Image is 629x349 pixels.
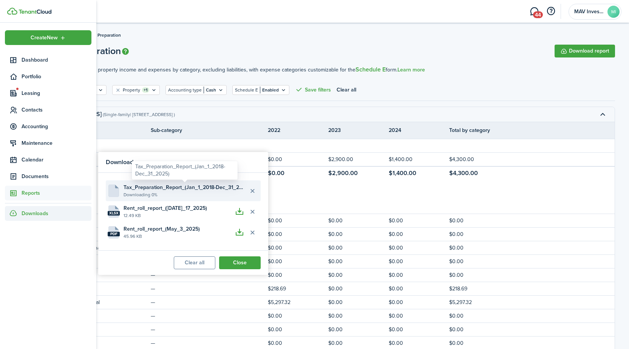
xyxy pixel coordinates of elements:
file-icon: File [108,205,120,218]
span: Rent_roll_report_([DATE]_17_2025) [124,204,207,212]
td: — [151,338,268,348]
td: $0.00 [268,154,328,164]
td: $0.00 [389,229,449,239]
button: Toggle accordion [596,108,609,121]
td: $0.00 [449,338,510,348]
button: Delete file [246,226,259,239]
span: MAV Investments LLC [574,9,604,14]
th: Sub-category [151,126,268,134]
td: $0.00 [328,270,389,280]
file-extension: pdf [108,232,120,236]
td: $0.00 [328,243,389,253]
td: $1,400.00 [389,168,449,179]
th: 2022 [268,126,328,134]
button: Download report [555,45,615,57]
button: Schedule E [355,66,386,73]
a: Reports [5,186,91,200]
td: $218.69 [268,284,328,294]
button: Open menu [5,30,91,45]
report-preview-accordion-description: ( Single-family | [STREET_ADDRESS] ) [103,111,175,118]
td: $0.00 [268,216,328,226]
span: Create New [31,35,58,40]
button: Download [233,226,246,239]
td: $0.00 [328,311,389,321]
td: $0.00 [328,216,389,226]
td: $0.00 [449,270,510,280]
td: $0.00 [328,338,389,348]
span: Maintenance [22,139,91,147]
td: — [151,297,268,307]
td: $0.00 [268,229,328,239]
div: Tax_Preparation_Report_(Jan_1_2018-Dec_31_2025) [135,163,234,178]
td: $2,900.00 [328,168,389,179]
td: $0.00 [328,297,389,307]
button: Save filters [295,85,331,95]
td: — [151,324,268,335]
td: — [151,284,268,294]
td: $0.00 [389,243,449,253]
file-extension: xlsx [108,211,120,216]
td: $5,297.32 [449,297,510,307]
td: $0.00 [449,311,510,321]
td: $0.00 [449,216,510,226]
td: $0.00 [268,324,328,335]
span: Tax_Preparation_Report_(Jan_1_2018-Dec_31_2025) [124,183,246,191]
td: $0.00 [389,324,449,335]
td: $1,400.00 [389,154,449,164]
report-preview-accordion-title: [STREET_ADDRESS] [47,110,102,118]
filter-tag: Open filter [112,85,160,95]
span: Contacts [22,106,91,114]
td: $0.00 [449,229,510,239]
td: $4,300.00 [449,168,510,179]
file-size: 45.96 KB [124,233,233,240]
filter-tag-label: Property [123,87,140,93]
button: Clear all [174,256,215,269]
td: $0.00 [328,229,389,239]
span: 44 [533,11,543,18]
span: Downloads [22,209,48,217]
th: 2024 [389,126,449,134]
td: $0.00 [268,270,328,280]
td: $0.00 [449,243,510,253]
td: $0.00 [449,256,510,267]
td: $0.00 [389,284,449,294]
td: $218.69 [449,284,510,294]
button: Close [219,256,261,269]
button: Clear filter [115,87,121,93]
a: Dashboard [5,53,91,67]
td: $0.00 [389,216,449,226]
td: $4,300.00 [449,154,510,164]
td: $0.00 [389,270,449,280]
td: $0.00 [389,297,449,307]
span: Leasing [22,89,91,97]
file-size: 12.49 KB [124,212,233,219]
span: Reports [22,189,91,197]
td: $0.00 [449,324,510,335]
td: $0.00 [268,311,328,321]
td: — [151,311,268,321]
button: Delete file [246,205,259,218]
td: $0.00 [268,243,328,253]
h3: Downloads [106,158,261,167]
avatar-text: MI [607,6,620,18]
td: $0.00 [328,256,389,267]
file-icon: File [108,185,120,197]
button: Download [233,205,246,218]
td: $0.00 [268,168,328,179]
file-description: Downloading 0% [124,191,246,198]
span: Documents [22,172,91,180]
td: $2,900.00 [328,154,389,164]
td: $0.00 [268,338,328,348]
span: Rent_roll_report_(May_3_2025) [124,225,200,233]
span: Calendar [22,156,91,164]
td: $0.00 [389,311,449,321]
file-icon: File [108,226,120,239]
img: TenantCloud [19,9,51,14]
td: $5,297.32 [268,297,328,307]
filter-tag-label: Schedule E [235,87,258,93]
filter-tag-label: Accounting type [168,87,202,93]
span: Tax Preparation [90,32,121,39]
td: $0.00 [389,338,449,348]
button: Delete file [246,185,259,197]
img: TenantCloud [7,8,17,15]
